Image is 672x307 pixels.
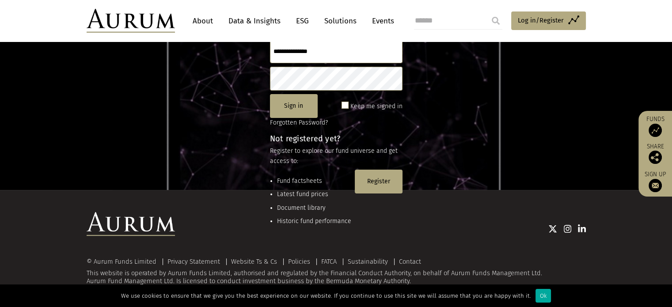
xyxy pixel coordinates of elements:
a: About [188,13,217,29]
img: Access Funds [649,124,662,137]
li: Fund factsheets [277,176,351,186]
div: Share [643,144,668,164]
a: Events [368,13,394,29]
img: Aurum Logo [87,212,175,236]
a: Log in/Register [511,11,586,30]
li: Document library [277,203,351,213]
a: Solutions [320,13,361,29]
a: Forgotten Password? [270,119,328,126]
a: FATCA [321,258,337,265]
a: Privacy Statement [167,258,220,265]
span: Log in/Register [518,15,564,26]
h4: Not registered yet? [270,135,402,143]
img: Share this post [649,151,662,164]
a: Sign up [643,171,668,192]
img: Instagram icon [564,224,572,233]
img: Sign up to our newsletter [649,179,662,192]
a: Data & Insights [224,13,285,29]
div: Ok [535,289,551,303]
img: Aurum [87,9,175,33]
a: Policies [288,258,310,265]
a: Website Ts & Cs [231,258,277,265]
a: Sustainability [348,258,388,265]
li: Latest fund prices [277,190,351,199]
img: Twitter icon [548,224,557,233]
label: Keep me signed in [350,101,402,112]
p: Register to explore our fund universe and get access to: [270,146,402,166]
div: © Aurum Funds Limited [87,258,161,265]
a: ESG [292,13,313,29]
button: Sign in [270,94,318,118]
img: Linkedin icon [578,224,586,233]
input: Submit [487,12,505,30]
div: This website is operated by Aurum Funds Limited, authorised and regulated by the Financial Conduc... [87,258,586,285]
a: Funds [643,115,668,137]
button: Register [355,170,402,193]
a: Contact [399,258,421,265]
